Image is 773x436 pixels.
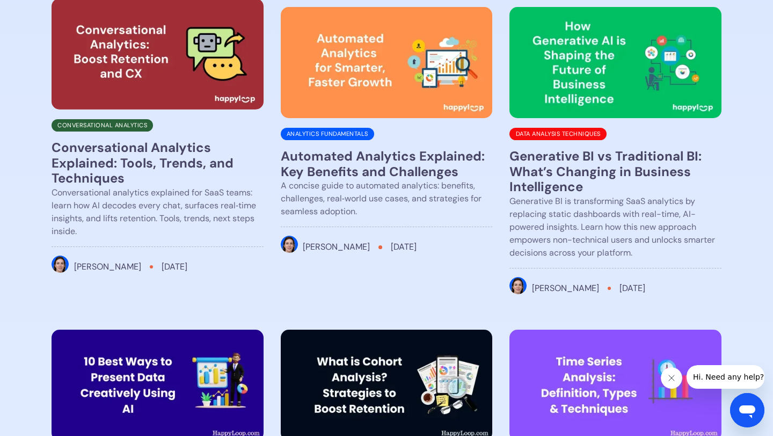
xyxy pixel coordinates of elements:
[509,140,721,313] a: Generative BI vs Traditional BI: What’s Changing in Business IntelligenceGenerative BI is transfo...
[281,236,298,253] img: Ariana J.
[391,241,417,253] div: [DATE]
[74,260,141,273] div: [PERSON_NAME]
[52,256,69,273] img: Ariana J.
[281,179,493,218] p: A concise guide to automated analytics: benefits, challenges, real‑world use cases, and strategie...
[281,140,493,272] a: Automated Analytics Explained: Key Benefits and ChallengesA concise guide to automated analytics:...
[532,282,599,295] div: [PERSON_NAME]
[281,128,374,140] div: Analytics Fundamentals
[52,132,264,291] a: Conversational Analytics Explained: Tools, Trends, and TechniquesConversational analytics explain...
[687,365,764,389] iframe: Message de la compagnie
[730,393,764,427] iframe: Bouton de lancement de la fenêtre de messagerie
[303,241,370,253] div: [PERSON_NAME]
[52,140,264,186] h3: Conversational Analytics Explained: Tools, Trends, and Techniques
[52,119,153,132] div: Conversational Analytics
[52,186,264,238] p: Conversational analytics explained for SaaS teams: learn how AI decodes every chat, surfaces real...
[162,260,187,273] div: [DATE]
[509,7,721,118] img: Header image showing a user interacting with AI-powered business intelligence tools, illustrating...
[509,149,721,195] h3: Generative BI vs Traditional BI: What’s Changing in Business Intelligence
[661,367,682,389] iframe: Fermer le message
[281,149,493,180] h3: Automated Analytics Explained: Key Benefits and Challenges
[509,195,721,259] p: Generative BI is transforming SaaS analytics by replacing static dashboards with real-time, AI-po...
[509,277,527,294] img: Ariana J.
[281,7,493,118] img: Orange header banner showing a desktop monitor and tablet with rising bar charts and a magnifying...
[619,282,645,295] div: [DATE]
[509,128,606,140] div: Data Analysis Techniques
